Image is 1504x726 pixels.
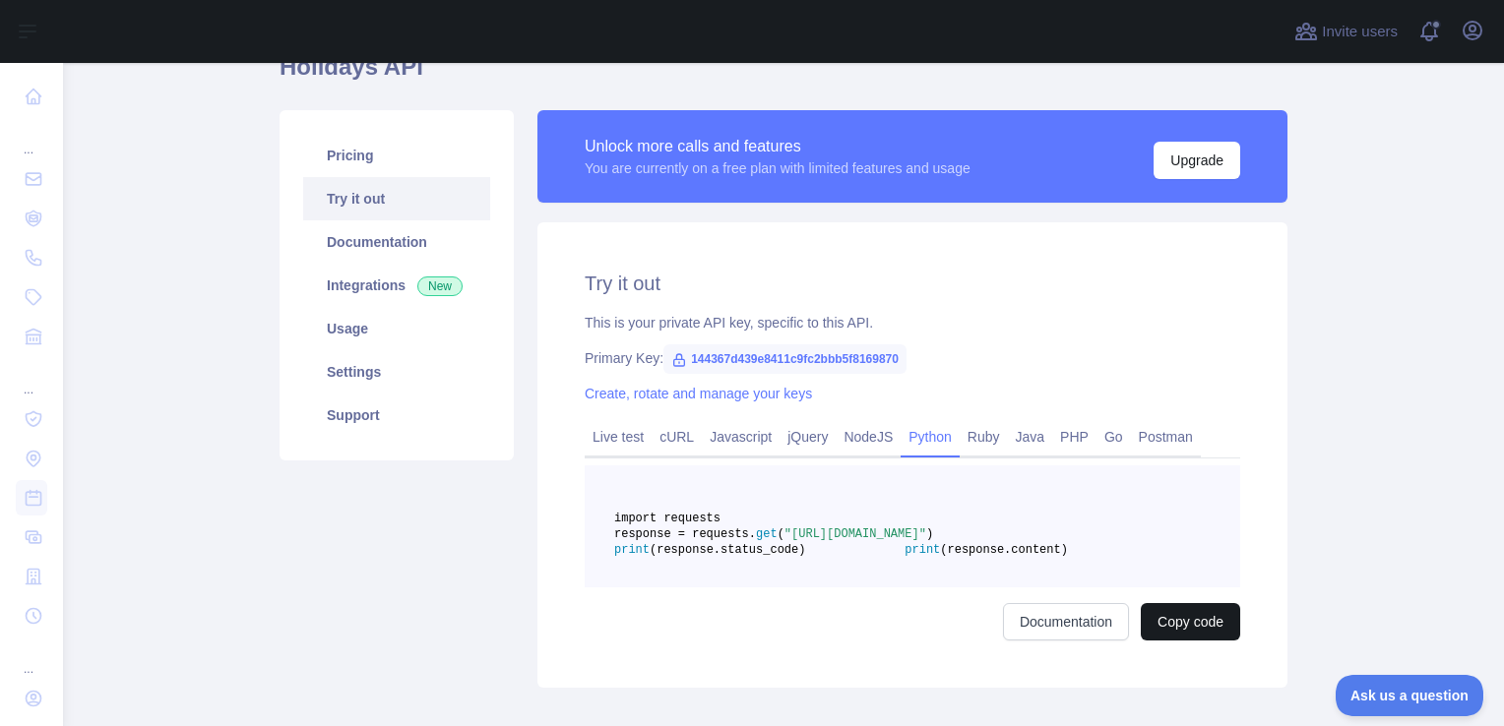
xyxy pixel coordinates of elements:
a: Settings [303,350,490,393]
div: ... [16,637,47,677]
a: Ruby [960,421,1008,453]
a: NodeJS [836,421,901,453]
div: Primary Key: [585,348,1240,368]
span: import requests [614,512,721,525]
span: ) [926,527,933,541]
a: cURL [652,421,702,453]
span: ( [778,527,784,541]
a: PHP [1052,421,1097,453]
a: Pricing [303,134,490,177]
a: Documentation [303,220,490,264]
a: Integrations New [303,264,490,307]
div: ... [16,118,47,157]
span: New [417,276,463,296]
button: Copy code [1141,603,1240,640]
div: ... [16,358,47,397]
h1: Holidays API [280,51,1287,98]
span: "[URL][DOMAIN_NAME]" [784,527,926,541]
span: get [756,527,778,541]
a: Support [303,393,490,437]
span: 144367d439e8411c9fc2bbb5f8169870 [663,344,907,374]
a: Java [1008,421,1053,453]
span: response = requests. [614,527,756,541]
h2: Try it out [585,270,1240,297]
a: Usage [303,307,490,350]
div: Unlock more calls and features [585,135,971,158]
iframe: Toggle Customer Support [1336,675,1484,716]
span: (response.content) [940,543,1068,557]
div: This is your private API key, specific to this API. [585,313,1240,333]
span: print [614,543,650,557]
a: Documentation [1003,603,1129,640]
div: You are currently on a free plan with limited features and usage [585,158,971,178]
a: Live test [585,421,652,453]
span: print [905,543,940,557]
button: Invite users [1290,16,1402,47]
a: Postman [1131,421,1201,453]
button: Upgrade [1154,142,1240,179]
a: Go [1097,421,1131,453]
a: Create, rotate and manage your keys [585,386,812,401]
a: Python [901,421,960,453]
a: Javascript [702,421,780,453]
span: (response.status_code) [650,543,805,557]
span: Invite users [1322,21,1398,43]
a: jQuery [780,421,836,453]
a: Try it out [303,177,490,220]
